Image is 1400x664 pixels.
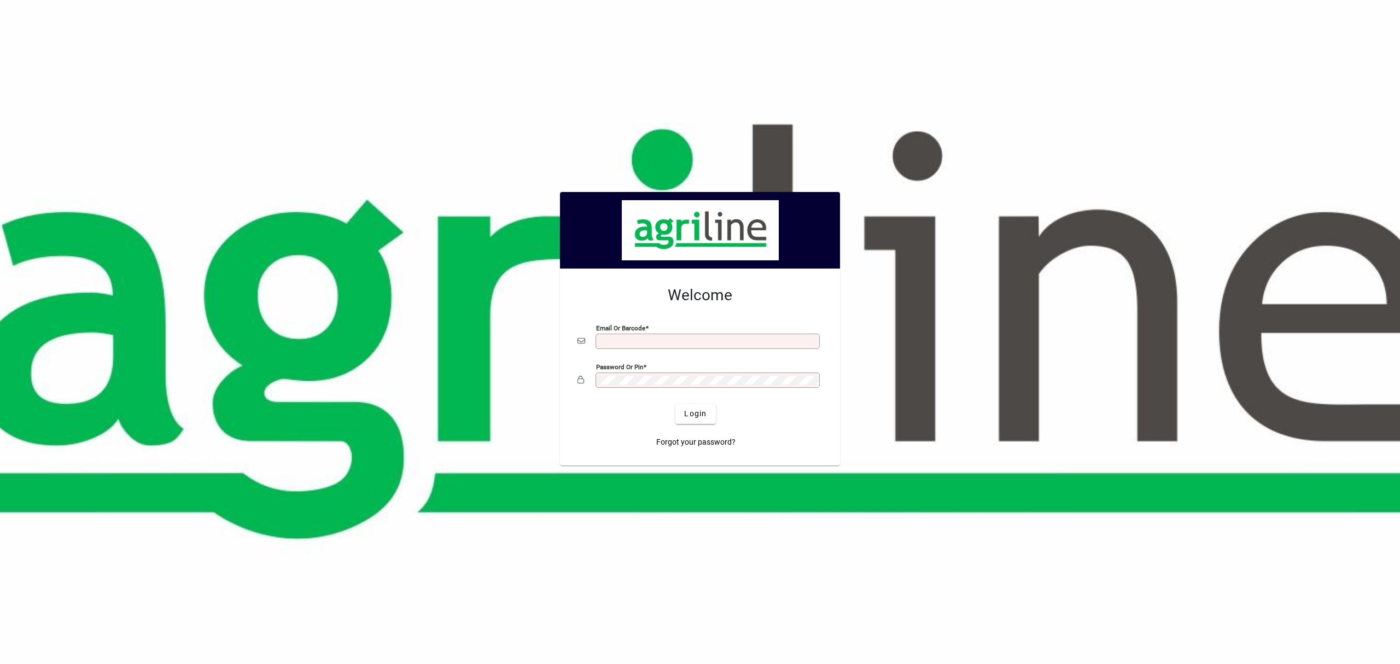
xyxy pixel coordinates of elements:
span: Login [684,408,707,420]
button: Login [675,404,715,424]
span: Forgot your password? [656,436,736,448]
mat-label: Password or Pin [596,363,643,370]
a: Forgot your password? [652,433,740,452]
mat-label: Email or Barcode [596,324,645,331]
h2: Welcome [577,286,822,305]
